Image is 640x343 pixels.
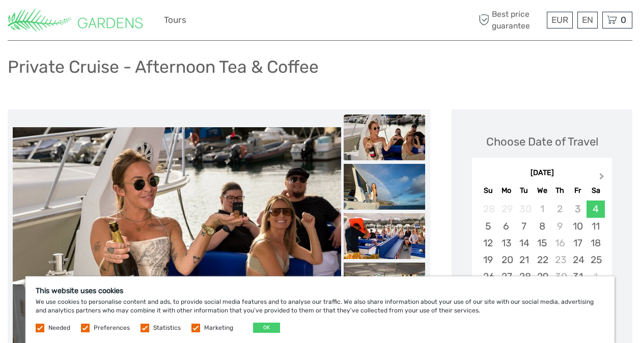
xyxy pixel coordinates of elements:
div: EN [577,12,598,28]
span: EUR [551,15,568,25]
div: Choose Monday, October 27th, 2025 [497,268,515,285]
div: Su [479,184,497,197]
div: Choose Monday, October 6th, 2025 [497,218,515,235]
div: Choose Monday, October 20th, 2025 [497,251,515,268]
span: 0 [619,15,628,25]
label: Marketing [204,324,233,332]
img: 6ccae4e2f4cc4dd6899874200bbe1f72_slider_thumbnail.jpg [344,115,425,160]
a: Tours [164,13,186,27]
div: Choose Friday, October 24th, 2025 [569,251,587,268]
div: Choose Tuesday, October 28th, 2025 [515,268,533,285]
div: Choose Sunday, October 5th, 2025 [479,218,497,235]
label: Needed [48,324,70,332]
img: 319b4e0e7a3644b99c8d0215cbdc6110_slider_thumbnail.jpg [344,213,425,259]
div: Choose Saturday, October 11th, 2025 [587,218,604,235]
div: [DATE] [472,168,612,179]
div: Not available Tuesday, September 30th, 2025 [515,201,533,217]
div: Not available Thursday, October 16th, 2025 [551,235,569,251]
div: Not available Thursday, October 23rd, 2025 [551,251,569,268]
div: Choose Saturday, November 1st, 2025 [587,268,604,285]
div: Choose Sunday, October 12th, 2025 [479,235,497,251]
div: Not available Thursday, October 30th, 2025 [551,268,569,285]
div: Fr [569,184,587,197]
div: Choose Saturday, October 25th, 2025 [587,251,604,268]
div: Choose Sunday, October 26th, 2025 [479,268,497,285]
button: Next Month [595,170,611,187]
p: We're away right now. Please check back later! [14,18,115,26]
div: Choose Friday, October 31st, 2025 [569,268,587,285]
div: Choose Tuesday, October 14th, 2025 [515,235,533,251]
div: Choose Date of Travel [486,134,598,150]
div: Choose Saturday, October 4th, 2025 [587,201,604,217]
div: Mo [497,184,515,197]
div: We [533,184,551,197]
div: Choose Saturday, October 18th, 2025 [587,235,604,251]
img: a5c06e19d860441499b1daa92d7576e8_slider_thumbnail.jpg [344,164,425,210]
img: 59aeebab7c3d45f4aee2246068e92699_slider_thumbnail.jpg [344,263,425,308]
div: Not available Monday, September 29th, 2025 [497,201,515,217]
img: 3284-3b4dc9b0-1ebf-45c4-852c-371adb9b6da5_logo_small.png [8,9,143,31]
label: Statistics [153,324,181,332]
div: month 2025-10 [475,201,608,302]
div: We use cookies to personalise content and ads, to provide social media features and to analyse ou... [25,276,615,343]
button: OK [253,323,280,333]
div: Choose Wednesday, October 15th, 2025 [533,235,551,251]
div: Choose Friday, October 17th, 2025 [569,235,587,251]
div: Choose Wednesday, October 29th, 2025 [533,268,551,285]
div: Th [551,184,569,197]
div: Choose Sunday, October 19th, 2025 [479,251,497,268]
h5: This website uses cookies [36,287,604,295]
div: Choose Friday, October 10th, 2025 [569,218,587,235]
div: Tu [515,184,533,197]
div: Not available Sunday, September 28th, 2025 [479,201,497,217]
button: Open LiveChat chat widget [117,16,129,28]
div: Not available Thursday, October 2nd, 2025 [551,201,569,217]
label: Preferences [94,324,130,332]
div: Choose Wednesday, October 8th, 2025 [533,218,551,235]
div: Not available Wednesday, October 1st, 2025 [533,201,551,217]
h1: Private Cruise - Afternoon Tea & Coffee [8,56,319,77]
div: Not available Friday, October 3rd, 2025 [569,201,587,217]
div: Not available Thursday, October 9th, 2025 [551,218,569,235]
div: Choose Monday, October 13th, 2025 [497,235,515,251]
div: Choose Tuesday, October 7th, 2025 [515,218,533,235]
div: Choose Tuesday, October 21st, 2025 [515,251,533,268]
span: Best price guarantee [476,9,544,31]
div: Choose Wednesday, October 22nd, 2025 [533,251,551,268]
div: Sa [587,184,604,197]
